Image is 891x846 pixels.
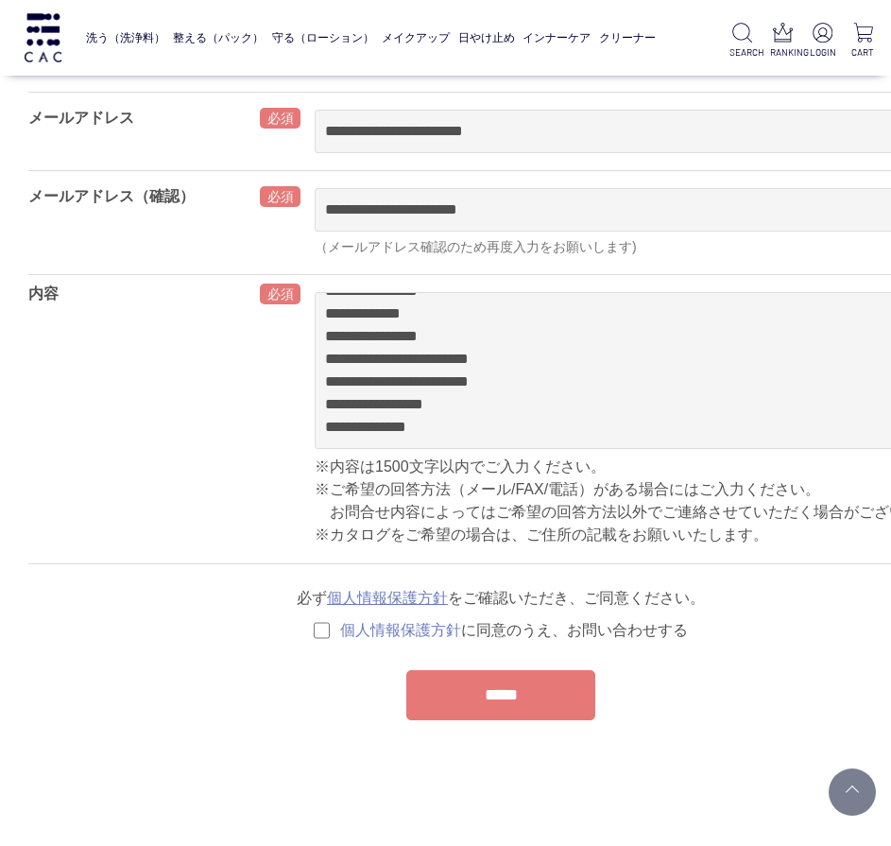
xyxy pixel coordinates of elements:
[22,13,64,62] img: logo
[850,23,876,60] a: CART
[314,622,330,639] input: 個人情報保護方針に同意のうえ、お問い合わせする
[382,18,450,58] a: メイクアップ
[458,18,515,58] a: 日やけ止め
[272,18,374,58] a: 守る（ローション）
[327,590,448,606] a: 個人情報保護方針
[523,18,591,58] a: インナーケア
[729,23,755,60] a: SEARCH
[729,45,755,60] p: SEARCH
[810,45,835,60] p: LOGIN
[810,23,835,60] a: LOGIN
[770,23,796,60] a: RANKING
[28,285,59,302] label: 内容
[314,622,687,638] label: に同意のうえ、お問い合わせする
[850,45,876,60] p: CART
[173,18,264,58] a: 整える（パック）
[599,18,656,58] a: クリーナー
[86,18,165,58] a: 洗う（洗浄料）
[28,110,134,126] label: メールアドレス
[340,622,461,638] a: 個人情報保護方針
[770,45,796,60] p: RANKING
[28,188,195,204] label: メールアドレス（確認）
